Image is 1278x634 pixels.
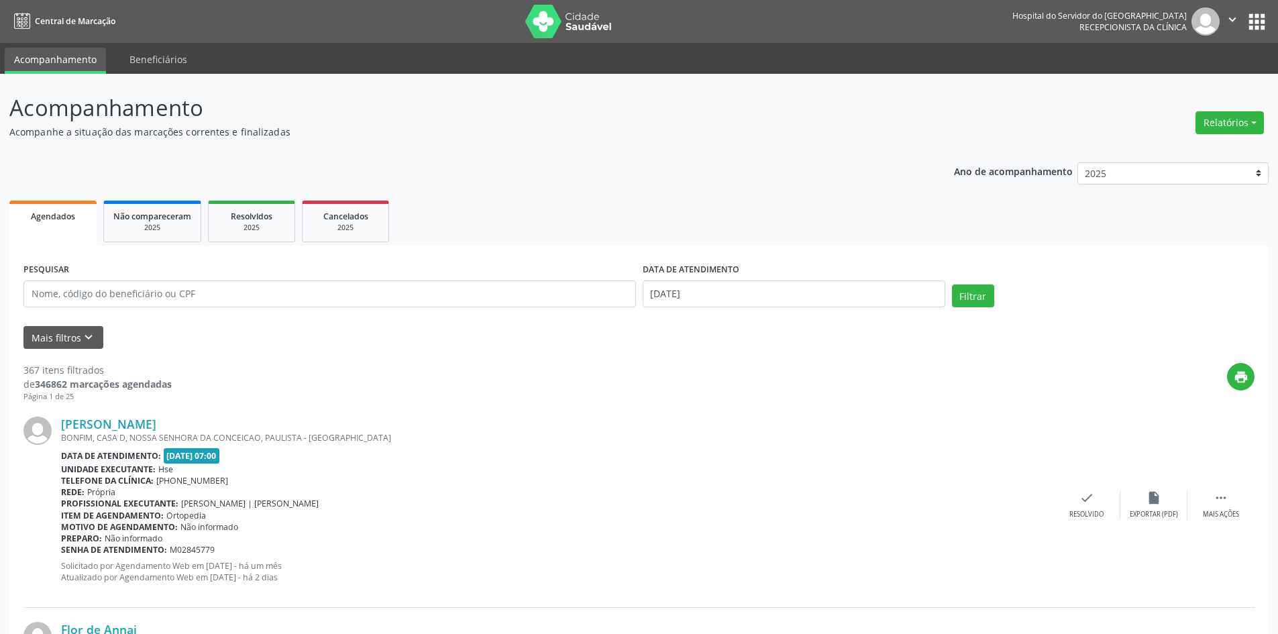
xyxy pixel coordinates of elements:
span: Hse [158,464,173,475]
input: Nome, código do beneficiário ou CPF [23,280,636,307]
div: BONFIM, CASA D, NOSSA SENHORA DA CONCEICAO, PAULISTA - [GEOGRAPHIC_DATA] [61,432,1053,443]
b: Preparo: [61,533,102,544]
b: Rede: [61,486,85,498]
p: Acompanhamento [9,91,891,125]
p: Ano de acompanhamento [954,162,1073,179]
span: Não informado [105,533,162,544]
div: 2025 [312,223,379,233]
span: Recepcionista da clínica [1079,21,1187,33]
button: apps [1245,10,1269,34]
div: Resolvido [1069,510,1104,519]
strong: 346862 marcações agendadas [35,378,172,390]
input: Selecione um intervalo [643,280,945,307]
a: Central de Marcação [9,10,115,32]
span: Agendados [31,211,75,222]
span: M02845779 [170,544,215,556]
b: Motivo de agendamento: [61,521,178,533]
b: Telefone da clínica: [61,475,154,486]
div: Exportar (PDF) [1130,510,1178,519]
i:  [1225,12,1240,27]
b: Item de agendamento: [61,510,164,521]
i: print [1234,370,1248,384]
p: Acompanhe a situação das marcações correntes e finalizadas [9,125,891,139]
button: Filtrar [952,284,994,307]
div: 2025 [218,223,285,233]
span: [PERSON_NAME] | [PERSON_NAME] [181,498,319,509]
a: Acompanhamento [5,48,106,74]
b: Profissional executante: [61,498,178,509]
button: print [1227,363,1255,390]
div: Mais ações [1203,510,1239,519]
label: PESQUISAR [23,260,69,280]
div: de [23,377,172,391]
div: 2025 [113,223,191,233]
span: Ortopedia [166,510,206,521]
a: [PERSON_NAME] [61,417,156,431]
p: Solicitado por Agendamento Web em [DATE] - há um mês Atualizado por Agendamento Web em [DATE] - h... [61,560,1053,583]
span: [PHONE_NUMBER] [156,475,228,486]
i: keyboard_arrow_down [81,330,96,345]
span: Não informado [180,521,238,533]
span: Resolvidos [231,211,272,222]
span: Cancelados [323,211,368,222]
span: [DATE] 07:00 [164,448,220,464]
i: check [1079,490,1094,505]
button: Mais filtroskeyboard_arrow_down [23,326,103,350]
button: Relatórios [1195,111,1264,134]
div: Hospital do Servidor do [GEOGRAPHIC_DATA] [1012,10,1187,21]
span: Central de Marcação [35,15,115,27]
div: Página 1 de 25 [23,391,172,403]
b: Unidade executante: [61,464,156,475]
span: Própria [87,486,115,498]
img: img [1191,7,1220,36]
a: Beneficiários [120,48,197,71]
div: 367 itens filtrados [23,363,172,377]
label: DATA DE ATENDIMENTO [643,260,739,280]
i:  [1214,490,1228,505]
b: Senha de atendimento: [61,544,167,556]
img: img [23,417,52,445]
span: Não compareceram [113,211,191,222]
button:  [1220,7,1245,36]
i: insert_drive_file [1147,490,1161,505]
b: Data de atendimento: [61,450,161,462]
